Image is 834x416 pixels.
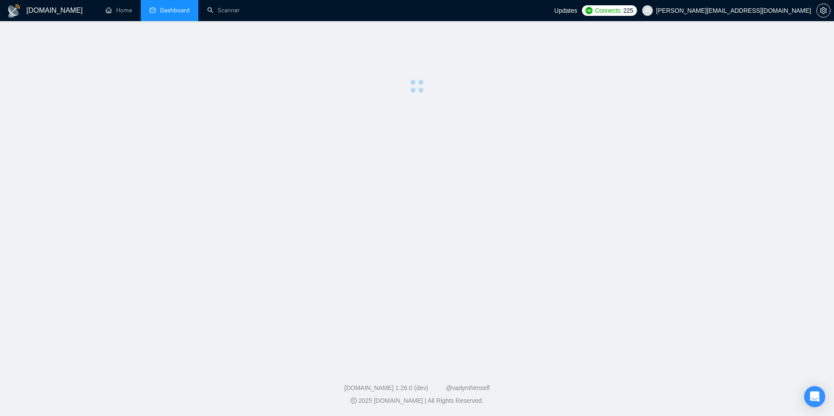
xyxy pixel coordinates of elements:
img: logo [7,4,21,18]
a: homeHome [106,7,132,14]
span: Dashboard [160,7,190,14]
a: @vadymhimself [446,384,490,391]
span: user [644,7,651,14]
span: dashboard [150,7,156,13]
a: searchScanner [207,7,240,14]
div: 2025 [DOMAIN_NAME] | All Rights Reserved. [7,396,827,405]
span: Connects: [595,6,622,15]
button: setting [816,4,830,18]
span: copyright [351,398,357,404]
span: setting [817,7,830,14]
div: Open Intercom Messenger [804,386,825,407]
a: setting [816,7,830,14]
a: [DOMAIN_NAME] 1.26.0 (dev) [344,384,428,391]
span: Updates [554,7,577,14]
span: 225 [623,6,633,15]
img: upwork-logo.png [585,7,593,14]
